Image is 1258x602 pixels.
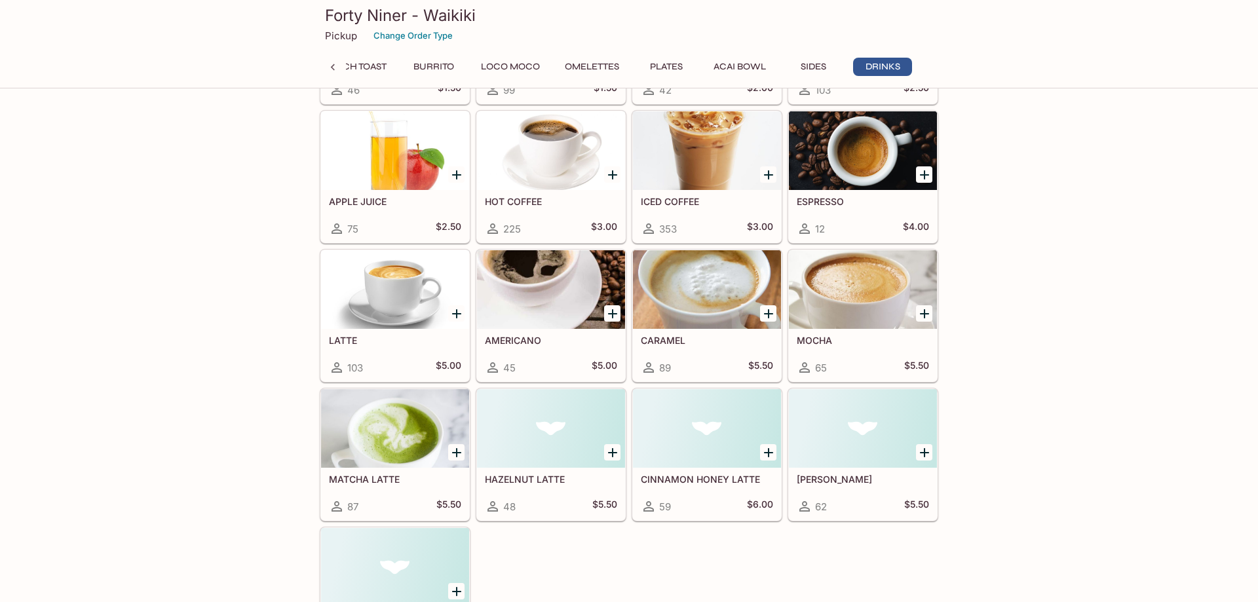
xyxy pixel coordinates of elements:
[477,111,625,190] div: HOT COFFEE
[632,111,782,243] a: ICED COFFEE353$3.00
[788,388,938,521] a: [PERSON_NAME]62$5.50
[310,58,394,76] button: French Toast
[760,305,776,322] button: Add CARAMEL
[329,474,461,485] h5: MATCHA LATTE
[320,388,470,521] a: MATCHA LATTE87$5.50
[641,196,773,207] h5: ICED COFFEE
[347,84,360,96] span: 46
[477,389,625,468] div: HAZELNUT LATTE
[436,360,461,375] h5: $5.00
[853,58,912,76] button: Drinks
[633,389,781,468] div: CINNAMON HONEY LATTE
[706,58,773,76] button: Acai Bowl
[503,223,521,235] span: 225
[558,58,626,76] button: Omelettes
[903,221,929,236] h5: $4.00
[329,196,461,207] h5: APPLE JUICE
[592,499,617,514] h5: $5.50
[476,111,626,243] a: HOT COFFEE225$3.00
[503,84,515,96] span: 99
[815,84,831,96] span: 103
[904,499,929,514] h5: $5.50
[320,111,470,243] a: APPLE JUICE75$2.50
[659,84,672,96] span: 42
[604,166,620,183] button: Add HOT COFFEE
[659,500,671,513] span: 59
[916,305,932,322] button: Add MOCHA
[474,58,547,76] button: Loco Moco
[436,499,461,514] h5: $5.50
[633,250,781,329] div: CARAMEL
[321,111,469,190] div: APPLE JUICE
[659,223,677,235] span: 353
[503,500,516,513] span: 48
[594,82,617,98] h5: $1.50
[477,250,625,329] div: AMERICANO
[329,335,461,346] h5: LATTE
[641,474,773,485] h5: CINNAMON HONEY LATTE
[789,389,937,468] div: VANILLA LATTE
[448,444,465,461] button: Add MATCHA LATTE
[448,166,465,183] button: Add APPLE JUICE
[815,362,827,374] span: 65
[604,444,620,461] button: Add HAZELNUT LATTE
[797,474,929,485] h5: [PERSON_NAME]
[633,111,781,190] div: ICED COFFEE
[815,223,825,235] span: 12
[591,221,617,236] h5: $3.00
[347,500,358,513] span: 87
[604,305,620,322] button: Add AMERICANO
[789,111,937,190] div: ESPRESSO
[659,362,671,374] span: 89
[815,500,827,513] span: 62
[476,388,626,521] a: HAZELNUT LATTE48$5.50
[747,221,773,236] h5: $3.00
[788,111,938,243] a: ESPRESSO12$4.00
[789,250,937,329] div: MOCHA
[632,388,782,521] a: CINNAMON HONEY LATTE59$6.00
[797,335,929,346] h5: MOCHA
[347,223,358,235] span: 75
[760,444,776,461] button: Add CINNAMON HONEY LATTE
[448,583,465,599] button: Add UNSWEETENED TEA
[325,5,933,26] h3: Forty Niner - Waikiki
[321,389,469,468] div: MATCHA LATTE
[404,58,463,76] button: Burrito
[632,250,782,382] a: CARAMEL89$5.50
[485,474,617,485] h5: HAZELNUT LATTE
[485,335,617,346] h5: AMERICANO
[503,362,516,374] span: 45
[748,360,773,375] h5: $5.50
[476,250,626,382] a: AMERICANO45$5.00
[747,82,773,98] h5: $2.00
[904,82,929,98] h5: $2.50
[438,82,461,98] h5: $1.50
[747,499,773,514] h5: $6.00
[788,250,938,382] a: MOCHA65$5.50
[637,58,696,76] button: Plates
[760,166,776,183] button: Add ICED COFFEE
[436,221,461,236] h5: $2.50
[784,58,843,76] button: Sides
[321,250,469,329] div: LATTE
[347,362,363,374] span: 103
[916,166,932,183] button: Add ESPRESSO
[325,29,357,42] p: Pickup
[320,250,470,382] a: LATTE103$5.00
[592,360,617,375] h5: $5.00
[485,196,617,207] h5: HOT COFFEE
[368,26,459,46] button: Change Order Type
[904,360,929,375] h5: $5.50
[797,196,929,207] h5: ESPRESSO
[916,444,932,461] button: Add VANILLA LATTE
[448,305,465,322] button: Add LATTE
[641,335,773,346] h5: CARAMEL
